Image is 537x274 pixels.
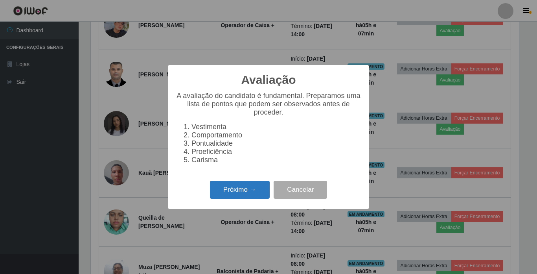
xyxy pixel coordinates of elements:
h2: Avaliação [241,73,296,87]
button: Cancelar [274,181,327,199]
li: Vestimenta [191,123,361,131]
li: Comportamento [191,131,361,139]
li: Carisma [191,156,361,164]
li: Proeficiência [191,148,361,156]
button: Próximo → [210,181,270,199]
li: Pontualidade [191,139,361,148]
p: A avaliação do candidato é fundamental. Preparamos uma lista de pontos que podem ser observados a... [176,92,361,117]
